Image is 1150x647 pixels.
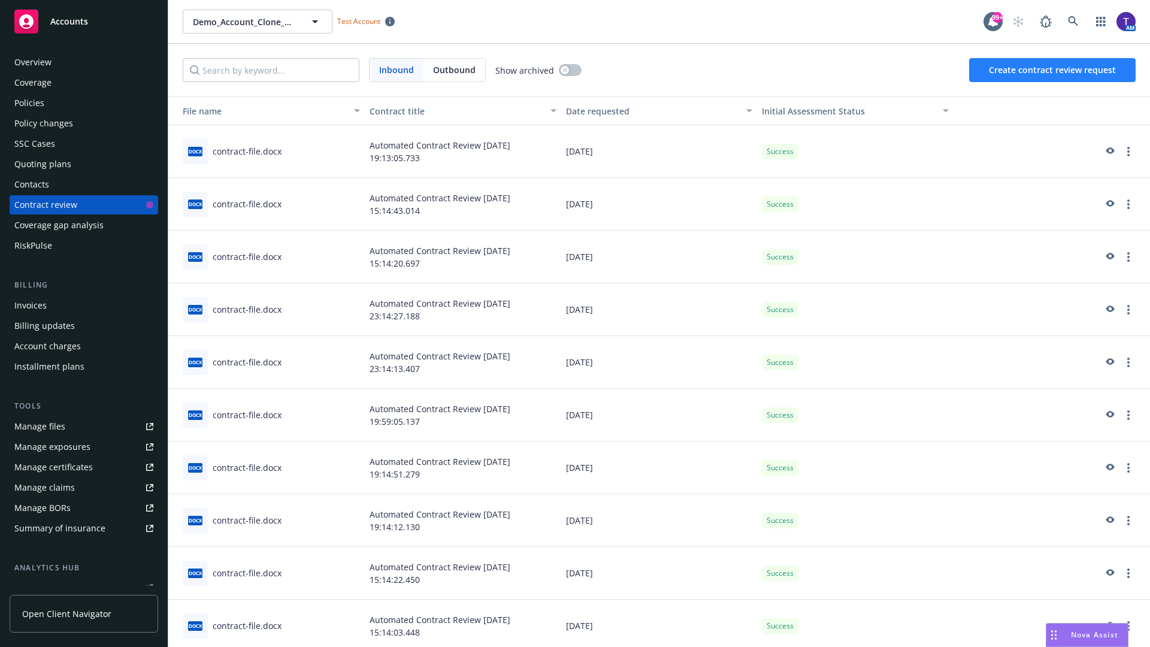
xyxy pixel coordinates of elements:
[14,236,52,255] div: RiskPulse
[379,64,414,76] span: Inbound
[561,231,758,283] div: [DATE]
[188,199,202,208] span: docx
[213,198,282,210] div: contract-file.docx
[561,283,758,336] div: [DATE]
[14,53,52,72] div: Overview
[767,304,794,315] span: Success
[188,147,202,156] span: docx
[365,96,561,125] button: Contract title
[767,199,794,210] span: Success
[188,463,202,472] span: docx
[173,105,347,117] div: Toggle SortBy
[767,462,794,473] span: Success
[10,93,158,113] a: Policies
[365,494,561,547] div: Automated Contract Review [DATE] 19:14:12.130
[1116,12,1136,31] img: photo
[561,442,758,494] div: [DATE]
[14,437,90,456] div: Manage exposures
[1071,630,1118,640] span: Nova Assist
[1102,250,1116,264] a: preview
[1089,10,1113,34] a: Switch app
[370,59,423,81] span: Inbound
[1121,461,1136,475] a: more
[1046,623,1128,647] button: Nova Assist
[10,400,158,412] div: Tools
[365,336,561,389] div: Automated Contract Review [DATE] 23:14:13.407
[193,16,296,28] span: Demo_Account_Clone_QA_CR_Tests_Prospect
[1121,144,1136,159] a: more
[332,15,400,28] span: Test Account
[767,357,794,368] span: Success
[561,336,758,389] div: [DATE]
[365,231,561,283] div: Automated Contract Review [DATE] 15:14:20.697
[183,10,332,34] button: Demo_Account_Clone_QA_CR_Tests_Prospect
[365,389,561,442] div: Automated Contract Review [DATE] 19:59:05.137
[1102,566,1116,581] a: preview
[10,316,158,335] a: Billing updates
[14,195,77,214] div: Contract review
[188,358,202,367] span: docx
[969,58,1136,82] button: Create contract review request
[561,494,758,547] div: [DATE]
[561,125,758,178] div: [DATE]
[767,410,794,421] span: Success
[14,296,47,315] div: Invoices
[188,516,202,525] span: docx
[767,146,794,157] span: Success
[561,96,758,125] button: Date requested
[10,73,158,92] a: Coverage
[566,105,740,117] div: Date requested
[495,64,554,77] span: Show archived
[1102,144,1116,159] a: preview
[365,125,561,178] div: Automated Contract Review [DATE] 19:13:05.733
[767,568,794,579] span: Success
[365,547,561,600] div: Automated Contract Review [DATE] 15:14:22.450
[50,17,88,26] span: Accounts
[14,114,73,133] div: Policy changes
[213,356,282,368] div: contract-file.docx
[14,175,49,194] div: Contacts
[767,515,794,526] span: Success
[365,178,561,231] div: Automated Contract Review [DATE] 15:14:43.014
[365,283,561,336] div: Automated Contract Review [DATE] 23:14:27.188
[213,567,282,579] div: contract-file.docx
[10,195,158,214] a: Contract review
[1006,10,1030,34] a: Start snowing
[762,105,936,117] div: Toggle SortBy
[14,417,65,436] div: Manage files
[14,458,93,477] div: Manage certificates
[14,93,44,113] div: Policies
[989,64,1116,75] span: Create contract review request
[10,236,158,255] a: RiskPulse
[10,478,158,497] a: Manage claims
[14,519,105,538] div: Summary of insurance
[213,514,282,527] div: contract-file.docx
[14,337,81,356] div: Account charges
[173,105,347,117] div: File name
[365,442,561,494] div: Automated Contract Review [DATE] 19:14:51.279
[1046,624,1061,646] div: Drag to move
[14,155,71,174] div: Quoting plans
[14,357,84,376] div: Installment plans
[14,478,75,497] div: Manage claims
[10,114,158,133] a: Policy changes
[1121,303,1136,317] a: more
[213,619,282,632] div: contract-file.docx
[1121,355,1136,370] a: more
[188,621,202,630] span: docx
[1121,513,1136,528] a: more
[762,105,865,117] span: Initial Assessment Status
[14,134,55,153] div: SSC Cases
[1102,355,1116,370] a: preview
[370,105,543,117] div: Contract title
[14,216,104,235] div: Coverage gap analysis
[1121,408,1136,422] a: more
[14,316,75,335] div: Billing updates
[10,175,158,194] a: Contacts
[1102,408,1116,422] a: preview
[10,296,158,315] a: Invoices
[767,252,794,262] span: Success
[1102,513,1116,528] a: preview
[10,417,158,436] a: Manage files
